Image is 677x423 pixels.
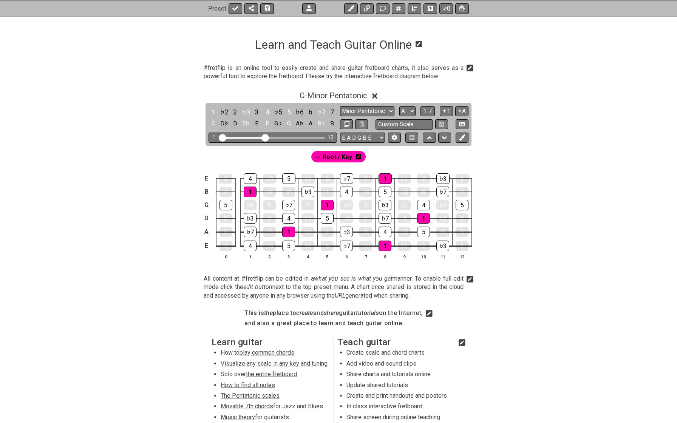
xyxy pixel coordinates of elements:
[438,133,451,143] button: Move down
[359,213,372,223] div: 6
[221,402,328,413] li: for Jazz and Blues
[219,241,232,251] div: 3
[241,253,260,261] th: 1
[282,213,295,224] div: 4
[263,107,272,117] div: toggle scale degree
[414,253,433,261] th: 10
[244,213,257,224] div: ♭3
[376,3,390,14] button: Add Text
[296,309,313,316] em: create
[426,309,433,318] i: Edit
[398,200,411,210] div: 3
[263,200,276,210] div: 6
[221,414,255,421] span: Music theory
[346,402,454,413] li: In class interactive fretboard
[335,292,345,299] em: URL
[379,227,391,237] div: 4
[356,309,379,316] em: tutorials
[204,64,464,81] span: Click to edit
[359,241,372,251] div: 7
[398,213,411,223] div: 7
[433,253,453,261] th: 11
[456,119,468,130] button: Create Image
[202,211,211,225] td: D
[340,106,394,116] select: Scale
[324,309,339,316] em: share
[340,241,353,251] div: ♭7
[360,3,374,14] button: Add media link
[398,187,411,197] div: ♭6
[298,253,318,261] th: 4
[212,134,215,141] div: 1
[417,213,430,224] div: 1
[359,227,372,237] div: 3
[467,64,473,73] i: Edit
[356,253,376,261] th: 7
[221,392,280,399] span: The Pentatonic scales
[230,119,240,129] div: toggle pitch class
[379,241,391,251] div: 1
[260,3,274,14] button: Save As (makes a copy)
[310,150,368,164] div: Root / Key
[340,200,353,210] div: ♭2
[255,37,412,52] h1: Click to edit
[435,119,448,130] button: Store user defined scale
[282,227,295,237] div: 1
[321,174,334,184] div: 6
[340,187,353,197] div: 4
[219,227,232,237] div: 6
[439,3,453,14] button: 0
[424,3,437,14] button: Toggle horizontal chord view
[455,3,469,14] button: Toggle Dexterity for all fretkits
[209,133,337,143] div: Visible fret range
[240,349,294,356] span: play common chords
[244,241,257,251] div: 4
[264,309,273,316] em: the
[417,200,430,210] div: 4
[252,119,261,129] div: toggle pitch class
[221,370,328,381] li: Solo over
[300,91,367,100] span: C - Minor Pentatonic
[316,119,326,129] div: toggle pitch class
[398,227,411,237] div: ♭5
[321,213,334,224] div: 5
[316,107,326,117] div: toggle scale degree
[244,227,257,237] div: ♭7
[340,227,353,237] div: ♭3
[202,185,211,198] td: B
[295,119,304,129] div: toggle pitch class
[456,213,468,223] div: 2
[202,172,211,185] td: E
[282,187,295,197] div: 2
[340,119,353,130] button: Copy
[395,253,414,261] th: 9
[315,154,320,161] i: Drag and drop to re-order
[436,173,450,184] div: ♭3
[436,213,449,223] div: ♭2
[379,187,391,197] div: 5
[420,106,435,116] button: 1..7
[282,200,295,210] div: ♭7
[453,253,472,261] th: 12
[340,213,353,223] div: ♭6
[417,227,430,237] div: 5
[301,200,314,210] div: 7
[244,309,423,317] h4: This is place to and guitar on the Internet,
[219,107,229,117] div: toggle scale degree
[355,119,368,130] button: Delete
[379,213,391,224] div: ♭7
[359,187,372,197] div: ♭5
[219,200,232,210] div: 5
[216,253,235,261] th: 0
[263,119,272,129] div: toggle pitch class
[408,3,421,14] button: Open sort Window
[346,370,454,381] li: Share charts and tutorials online
[243,283,272,290] em: edit button
[398,241,411,251] div: ♭2
[321,200,334,210] div: 1
[436,200,449,210] div: ♭5
[337,253,356,261] th: 6
[440,106,453,116] button: 1
[423,108,432,114] span: 1..7
[219,187,232,197] div: 7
